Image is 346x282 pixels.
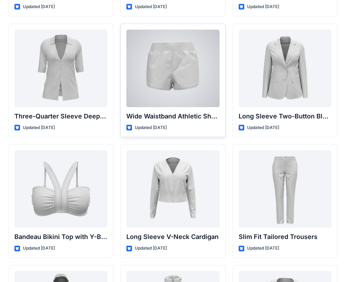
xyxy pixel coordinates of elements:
p: Updated [DATE] [247,124,279,131]
p: Updated [DATE] [23,124,55,131]
p: Updated [DATE] [23,245,55,252]
a: Wide Waistband Athletic Shorts [126,30,219,107]
p: Updated [DATE] [135,124,167,131]
p: Bandeau Bikini Top with Y-Back Straps and Stitch Detail [14,232,107,242]
p: Updated [DATE] [23,3,55,11]
a: Slim Fit Tailored Trousers [239,150,332,228]
p: Slim Fit Tailored Trousers [239,232,332,242]
p: Updated [DATE] [135,3,167,11]
p: Long Sleeve V-Neck Cardigan [126,232,219,242]
a: Long Sleeve Two-Button Blazer with Flap Pockets [239,30,332,107]
p: Updated [DATE] [135,245,167,252]
a: Long Sleeve V-Neck Cardigan [126,150,219,228]
p: Updated [DATE] [247,3,279,11]
p: Long Sleeve Two-Button Blazer with Flap Pockets [239,111,332,121]
p: Updated [DATE] [247,245,279,252]
a: Bandeau Bikini Top with Y-Back Straps and Stitch Detail [14,150,107,228]
p: Three-Quarter Sleeve Deep V-Neck Button-Down Top [14,111,107,121]
a: Three-Quarter Sleeve Deep V-Neck Button-Down Top [14,30,107,107]
p: Wide Waistband Athletic Shorts [126,111,219,121]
